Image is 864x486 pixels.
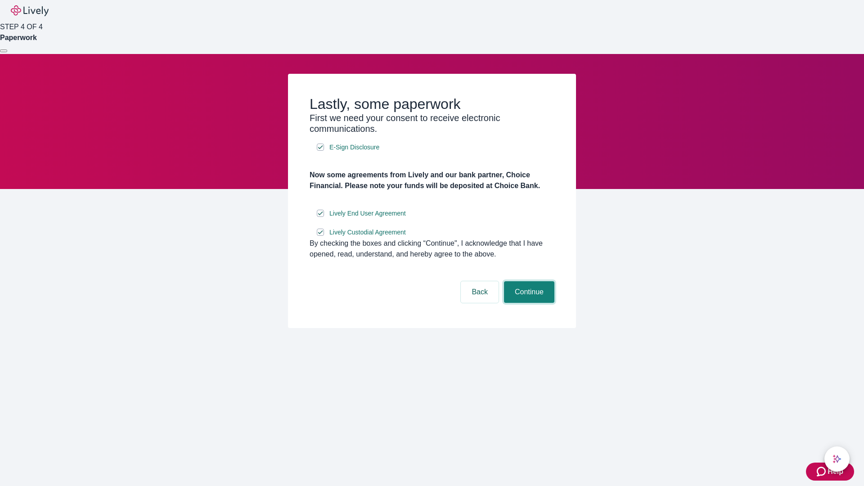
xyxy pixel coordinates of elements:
[328,208,408,219] a: e-sign disclosure document
[310,95,554,112] h2: Lastly, some paperwork
[817,466,828,477] svg: Zendesk support icon
[824,446,850,472] button: chat
[328,142,381,153] a: e-sign disclosure document
[461,281,499,303] button: Back
[806,463,854,481] button: Zendesk support iconHelp
[11,5,49,16] img: Lively
[504,281,554,303] button: Continue
[832,454,841,463] svg: Lively AI Assistant
[310,170,554,191] h4: Now some agreements from Lively and our bank partner, Choice Financial. Please note your funds wi...
[310,238,554,260] div: By checking the boxes and clicking “Continue", I acknowledge that I have opened, read, understand...
[310,112,554,134] h3: First we need your consent to receive electronic communications.
[828,466,843,477] span: Help
[329,228,406,237] span: Lively Custodial Agreement
[328,227,408,238] a: e-sign disclosure document
[329,143,379,152] span: E-Sign Disclosure
[329,209,406,218] span: Lively End User Agreement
